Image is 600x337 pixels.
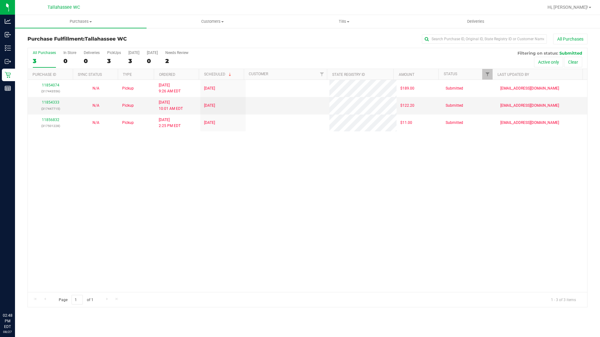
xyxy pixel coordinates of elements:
[5,32,11,38] inline-svg: Inbound
[400,120,412,126] span: $11.00
[204,85,215,91] span: [DATE]
[128,57,139,65] div: 3
[27,36,214,42] h3: Purchase Fulfillment:
[122,85,134,91] span: Pickup
[500,85,559,91] span: [EMAIL_ADDRESS][DOMAIN_NAME]
[446,120,463,126] span: Submitted
[517,51,558,56] span: Filtering on status:
[122,103,134,109] span: Pickup
[85,36,127,42] span: Tallahassee WC
[33,57,56,65] div: 3
[63,51,76,55] div: In Store
[546,295,581,304] span: 1 - 3 of 3 items
[107,57,121,65] div: 3
[444,72,457,76] a: Status
[459,19,493,24] span: Deliveries
[482,69,492,80] a: Filter
[500,120,559,126] span: [EMAIL_ADDRESS][DOMAIN_NAME]
[18,286,26,294] iframe: Resource center unread badge
[422,34,547,44] input: Search Purchase ID, Original ID, State Registry ID or Customer Name...
[204,72,232,76] a: Scheduled
[123,72,132,77] a: Type
[5,85,11,91] inline-svg: Reports
[332,72,365,77] a: State Registry ID
[278,15,410,28] a: Tills
[159,117,181,129] span: [DATE] 2:25 PM EDT
[92,103,99,108] span: Not Applicable
[147,51,158,55] div: [DATE]
[564,57,582,67] button: Clear
[42,100,59,105] a: 11854333
[92,85,99,91] button: N/A
[400,85,414,91] span: $189.00
[159,100,183,111] span: [DATE] 10:01 AM EDT
[15,15,147,28] a: Purchases
[317,69,327,80] a: Filter
[159,72,175,77] a: Ordered
[159,82,181,94] span: [DATE] 9:26 AM EDT
[92,120,99,125] span: Not Applicable
[147,15,278,28] a: Customers
[6,287,25,306] iframe: Resource center
[107,51,121,55] div: PickUps
[5,72,11,78] inline-svg: Retail
[32,106,69,112] p: (317447715)
[534,57,563,67] button: Active only
[78,72,102,77] a: Sync Status
[92,103,99,109] button: N/A
[204,120,215,126] span: [DATE]
[122,120,134,126] span: Pickup
[147,57,158,65] div: 0
[92,86,99,90] span: Not Applicable
[165,57,188,65] div: 2
[399,72,414,77] a: Amount
[400,103,414,109] span: $122.20
[147,19,278,24] span: Customers
[553,34,587,44] button: All Purchases
[446,103,463,109] span: Submitted
[128,51,139,55] div: [DATE]
[84,57,100,65] div: 0
[47,5,80,10] span: Tallahassee WC
[32,72,56,77] a: Purchase ID
[15,19,147,24] span: Purchases
[547,5,588,10] span: Hi, [PERSON_NAME]!
[42,83,59,87] a: 11854074
[5,58,11,65] inline-svg: Outbound
[5,45,11,51] inline-svg: Inventory
[559,51,582,56] span: Submitted
[53,295,98,305] span: Page of 1
[5,18,11,24] inline-svg: Analytics
[32,123,69,129] p: (317501228)
[204,103,215,109] span: [DATE]
[63,57,76,65] div: 0
[42,118,59,122] a: 11856832
[32,88,69,94] p: (317443556)
[278,19,409,24] span: Tills
[497,72,529,77] a: Last Updated By
[249,72,268,76] a: Customer
[3,330,12,334] p: 08/27
[92,120,99,126] button: N/A
[84,51,100,55] div: Deliveries
[72,295,83,305] input: 1
[3,313,12,330] p: 02:48 PM EDT
[410,15,542,28] a: Deliveries
[500,103,559,109] span: [EMAIL_ADDRESS][DOMAIN_NAME]
[446,85,463,91] span: Submitted
[33,51,56,55] div: All Purchases
[165,51,188,55] div: Needs Review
